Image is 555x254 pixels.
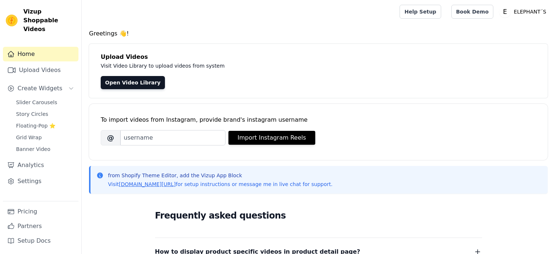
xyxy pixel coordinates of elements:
a: Home [3,47,78,61]
a: Partners [3,219,78,234]
a: Floating-Pop ⭐ [12,121,78,131]
input: username [120,130,226,145]
span: Create Widgets [18,84,62,93]
button: Import Instagram Reels [228,131,315,145]
span: Banner Video [16,145,50,153]
a: Pricing [3,204,78,219]
span: Slider Carousels [16,99,57,106]
p: Visit for setup instructions or message me in live chat for support. [108,181,332,188]
h4: Upload Videos [101,53,536,61]
a: Grid Wrap [12,132,78,143]
a: Open Video Library [101,76,165,89]
a: Story Circles [12,109,78,119]
a: Help Setup [400,5,441,19]
a: Setup Docs [3,234,78,248]
span: @ [101,130,120,145]
a: Analytics [3,158,78,173]
p: from Shopify Theme Editor, add the Vizup App Block [108,172,332,179]
h2: Frequently asked questions [155,208,482,223]
div: To import videos from Instagram, provide brand's instagram username [101,115,536,124]
button: Create Widgets [3,81,78,96]
p: ELEPHANT´S [511,5,549,18]
a: Banner Video [12,144,78,154]
a: Book Demo [451,5,493,19]
img: Vizup [6,15,18,26]
a: Upload Videos [3,63,78,77]
span: Vizup Shoppable Videos [23,7,76,34]
span: Grid Wrap [16,134,42,141]
p: Visit Video Library to upload videos from system [101,61,428,70]
span: Floating-Pop ⭐ [16,122,55,129]
span: Story Circles [16,110,48,118]
a: Settings [3,174,78,189]
text: E [503,8,507,15]
button: E ELEPHANT´S [499,5,549,18]
a: Slider Carousels [12,97,78,107]
h4: Greetings 👋! [89,29,548,38]
a: [DOMAIN_NAME][URL] [119,181,176,187]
